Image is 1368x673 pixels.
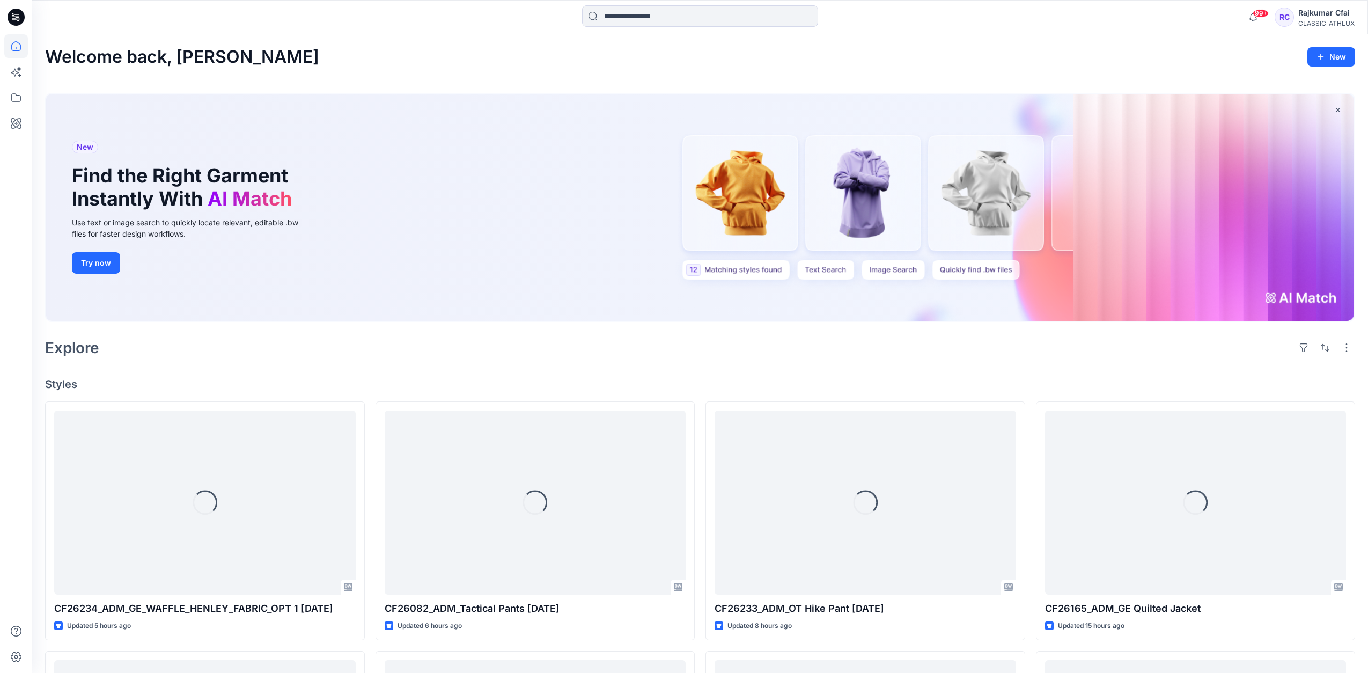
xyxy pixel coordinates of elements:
p: CF26234_ADM_GE_WAFFLE_HENLEY_FABRIC_OPT 1 [DATE] [54,601,356,616]
p: CF26233_ADM_OT Hike Pant [DATE] [715,601,1016,616]
div: Rajkumar Cfai [1298,6,1355,19]
div: CLASSIC_ATHLUX [1298,19,1355,27]
p: Updated 15 hours ago [1058,620,1124,632]
div: RC [1275,8,1294,27]
h1: Find the Right Garment Instantly With [72,164,297,210]
div: Use text or image search to quickly locate relevant, editable .bw files for faster design workflows. [72,217,313,239]
span: 99+ [1253,9,1269,18]
p: Updated 8 hours ago [727,620,792,632]
h2: Welcome back, [PERSON_NAME] [45,47,319,67]
p: CF26082_ADM_Tactical Pants [DATE] [385,601,686,616]
span: AI Match [208,187,292,210]
button: New [1307,47,1355,67]
p: Updated 6 hours ago [398,620,462,632]
p: CF26165_ADM_GE Quilted Jacket [1045,601,1347,616]
h4: Styles [45,378,1355,391]
p: Updated 5 hours ago [67,620,131,632]
h2: Explore [45,339,99,356]
span: New [77,141,93,153]
button: Try now [72,252,120,274]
